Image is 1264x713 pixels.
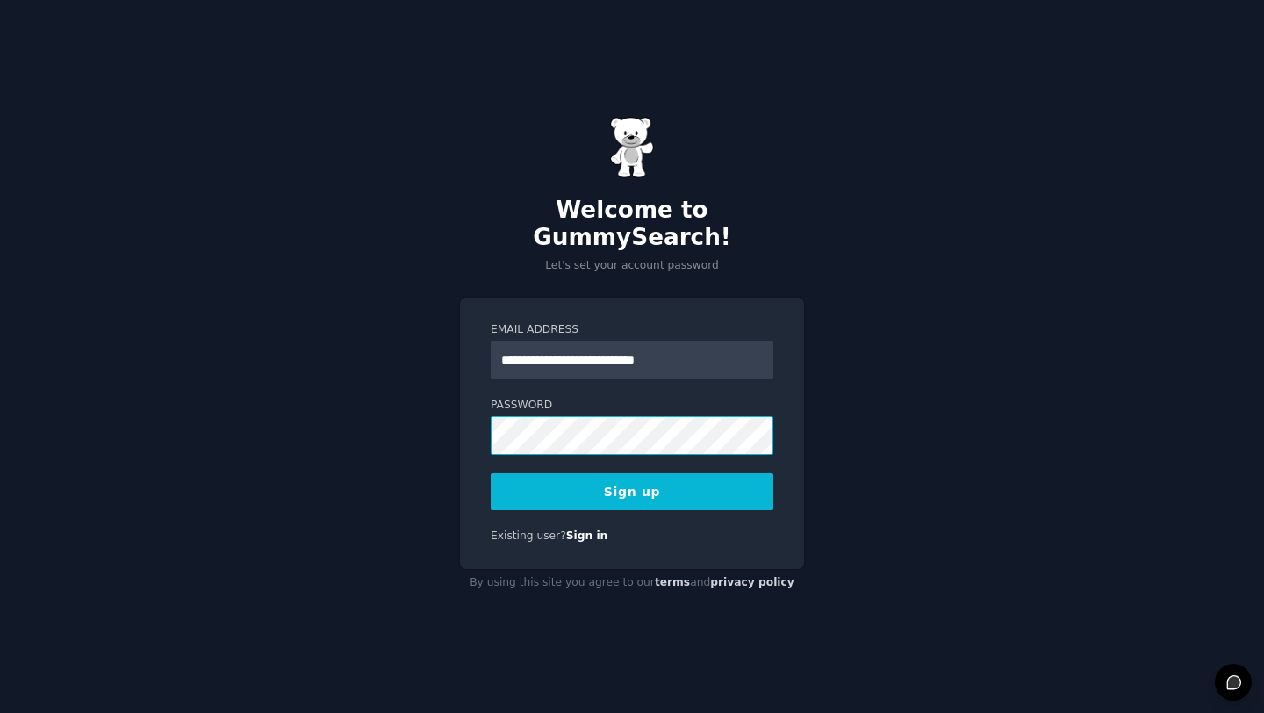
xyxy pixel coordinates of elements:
p: Let's set your account password [460,258,804,274]
a: privacy policy [710,576,794,588]
div: By using this site you agree to our and [460,569,804,597]
label: Email Address [491,322,773,338]
label: Password [491,398,773,414]
button: Sign up [491,473,773,510]
h2: Welcome to GummySearch! [460,197,804,252]
a: terms [655,576,690,588]
img: Gummy Bear [610,117,654,178]
span: Existing user? [491,529,566,542]
a: Sign in [566,529,608,542]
